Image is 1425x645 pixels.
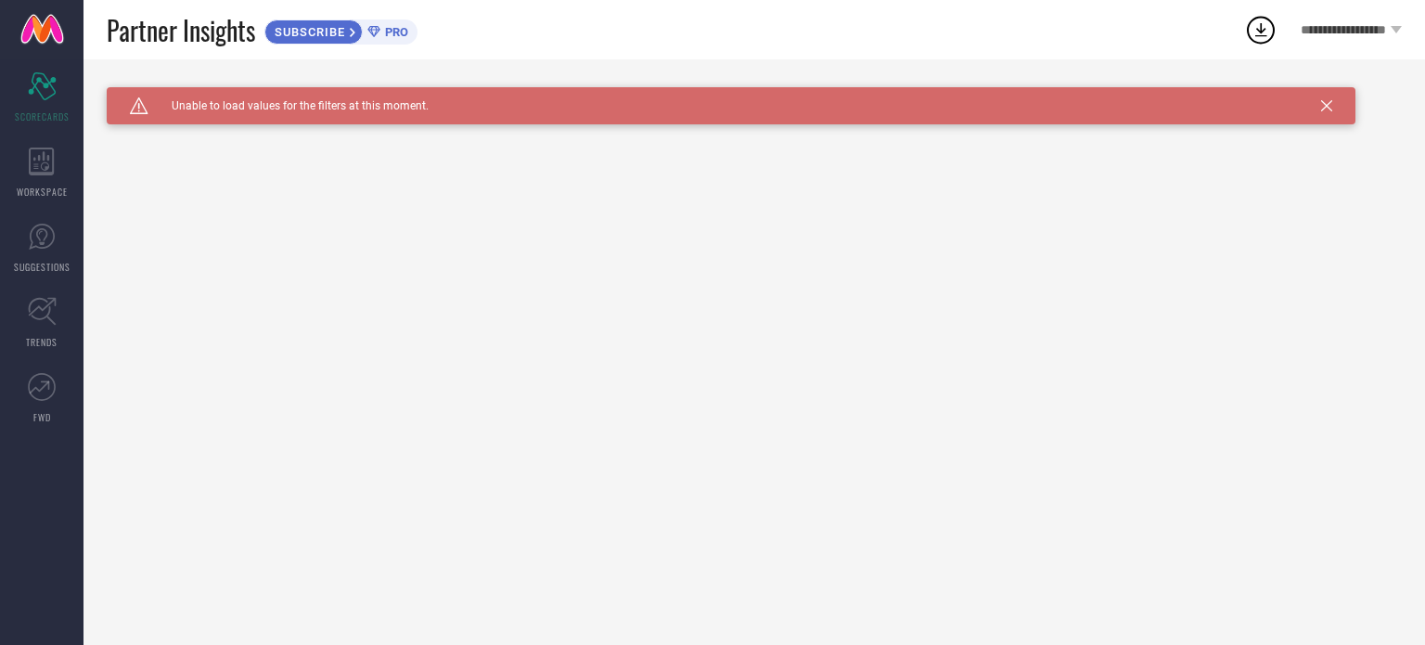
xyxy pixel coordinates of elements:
[17,185,68,199] span: WORKSPACE
[26,335,58,349] span: TRENDS
[264,15,417,45] a: SUBSCRIBEPRO
[107,87,1402,102] div: Unable to load filters at this moment. Please try later.
[1244,13,1277,46] div: Open download list
[33,410,51,424] span: FWD
[14,260,71,274] span: SUGGESTIONS
[265,25,350,39] span: SUBSCRIBE
[15,110,70,123] span: SCORECARDS
[107,11,255,49] span: Partner Insights
[380,25,408,39] span: PRO
[148,99,429,112] span: Unable to load values for the filters at this moment.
